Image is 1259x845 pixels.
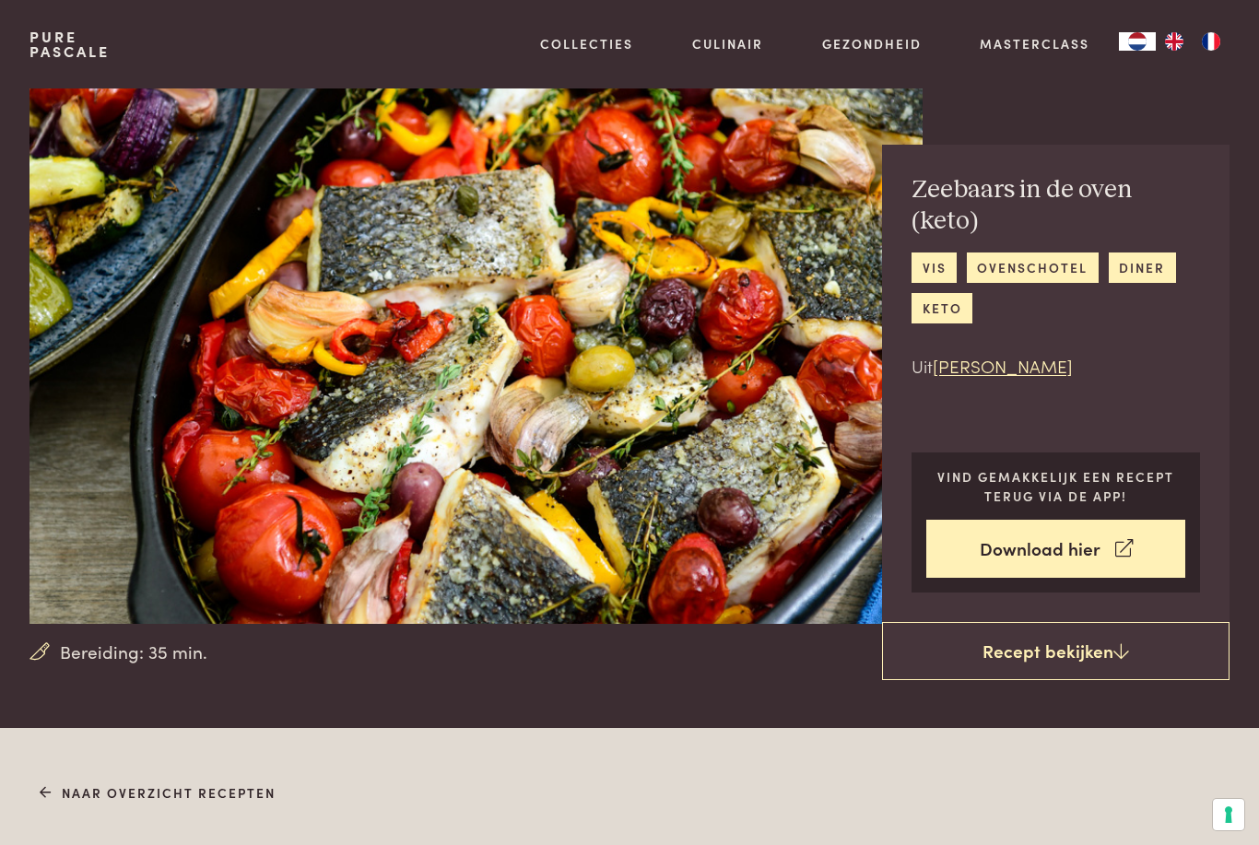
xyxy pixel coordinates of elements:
[1109,252,1176,283] a: diner
[60,639,207,665] span: Bereiding: 35 min.
[822,34,922,53] a: Gezondheid
[692,34,763,53] a: Culinair
[1119,32,1230,51] aside: Language selected: Nederlands
[1119,32,1156,51] a: NL
[926,467,1185,505] p: Vind gemakkelijk een recept terug via de app!
[882,622,1230,681] a: Recept bekijken
[912,252,957,283] a: vis
[1193,32,1230,51] a: FR
[40,783,277,803] a: Naar overzicht recepten
[926,520,1185,578] a: Download hier
[29,29,110,59] a: PurePascale
[912,353,1200,380] p: Uit
[1156,32,1230,51] ul: Language list
[1119,32,1156,51] div: Language
[912,174,1200,238] h2: Zeebaars in de oven (keto)
[1213,799,1244,830] button: Uw voorkeuren voor toestemming voor trackingtechnologieën
[933,353,1073,378] a: [PERSON_NAME]
[980,34,1089,53] a: Masterclass
[29,88,923,624] img: Zeebaars in de oven (keto)
[1156,32,1193,51] a: EN
[967,252,1099,283] a: ovenschotel
[912,293,972,323] a: keto
[540,34,633,53] a: Collecties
